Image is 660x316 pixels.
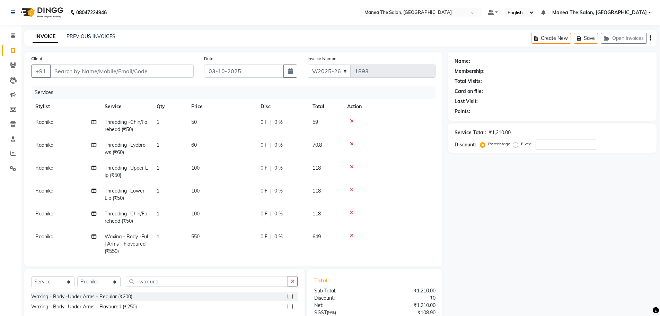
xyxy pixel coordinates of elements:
[261,233,267,240] span: 0 F
[18,3,65,22] img: logo
[308,99,343,114] th: Total
[33,31,58,43] a: INVOICE
[31,55,42,62] label: Client
[270,187,272,195] span: |
[35,188,53,194] span: Radhika
[309,302,375,309] div: Net:
[157,165,159,171] span: 1
[157,211,159,217] span: 1
[261,164,267,172] span: 0 F
[32,86,441,99] div: Services
[204,55,213,62] label: Date
[574,33,598,44] button: Save
[313,119,318,125] span: 59
[67,33,115,40] a: PREVIOUS INVOICES
[191,188,200,194] span: 100
[105,211,147,224] span: Threading -Chin/Forehead (₹50)
[191,233,200,240] span: 550
[191,119,197,125] span: 50
[601,33,647,44] button: Open Invoices
[313,165,321,171] span: 118
[105,142,146,155] span: Threading -Eyebrows (₹60)
[105,165,148,178] span: Threading -Upper Lip (₹50)
[100,99,152,114] th: Service
[256,99,308,114] th: Disc
[187,99,256,114] th: Price
[274,142,283,149] span: 0 %
[521,141,531,147] label: Fixed
[455,88,483,95] div: Card on file:
[35,142,53,148] span: Radhika
[76,3,107,22] b: 08047224946
[313,142,322,148] span: 70.8
[31,65,51,78] button: +91
[261,210,267,217] span: 0 F
[328,310,335,315] span: 9%
[270,142,272,149] span: |
[126,276,288,287] input: Search or Scan
[375,287,441,294] div: ₹1,210.00
[313,188,321,194] span: 118
[261,187,267,195] span: 0 F
[531,33,571,44] button: Create New
[455,129,486,136] div: Service Total:
[455,78,482,85] div: Total Visits:
[261,142,267,149] span: 0 F
[191,211,200,217] span: 100
[270,233,272,240] span: |
[274,187,283,195] span: 0 %
[261,119,267,126] span: 0 F
[343,99,435,114] th: Action
[274,210,283,217] span: 0 %
[455,141,476,148] div: Discount:
[274,233,283,240] span: 0 %
[31,99,100,114] th: Stylist
[314,309,327,316] span: SGST
[313,233,321,240] span: 649
[309,287,375,294] div: Sub Total:
[152,99,187,114] th: Qty
[157,119,159,125] span: 1
[274,119,283,126] span: 0 %
[375,302,441,309] div: ₹1,210.00
[375,294,441,302] div: ₹0
[488,141,510,147] label: Percentage
[105,233,148,254] span: Waxing - Body -Full Arms - Flavoured (₹550)
[105,119,147,133] span: Threading -Chin/Forehead (₹50)
[308,55,338,62] label: Invoice Number
[274,164,283,172] span: 0 %
[313,211,321,217] span: 118
[309,294,375,302] div: Discount:
[455,68,485,75] div: Membership:
[50,65,194,78] input: Search by Name/Mobile/Email/Code
[270,164,272,172] span: |
[31,303,137,310] div: Waxing - Body -Under Arms - Flavoured (₹250)
[35,233,53,240] span: Radhika
[489,129,511,136] div: ₹1,210.00
[35,211,53,217] span: Radhika
[157,188,159,194] span: 1
[35,165,53,171] span: Radhika
[455,98,478,105] div: Last Visit:
[552,9,647,16] span: Manea The Salon, [GEOGRAPHIC_DATA]
[157,142,159,148] span: 1
[157,233,159,240] span: 1
[270,210,272,217] span: |
[455,58,470,65] div: Name:
[191,142,197,148] span: 60
[455,108,470,115] div: Points:
[31,293,132,300] div: Waxing - Body -Under Arms - Regular (₹200)
[314,277,330,284] span: Total
[270,119,272,126] span: |
[191,165,200,171] span: 100
[105,188,144,201] span: Threading -Lower Lip (₹50)
[35,119,53,125] span: Radhika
